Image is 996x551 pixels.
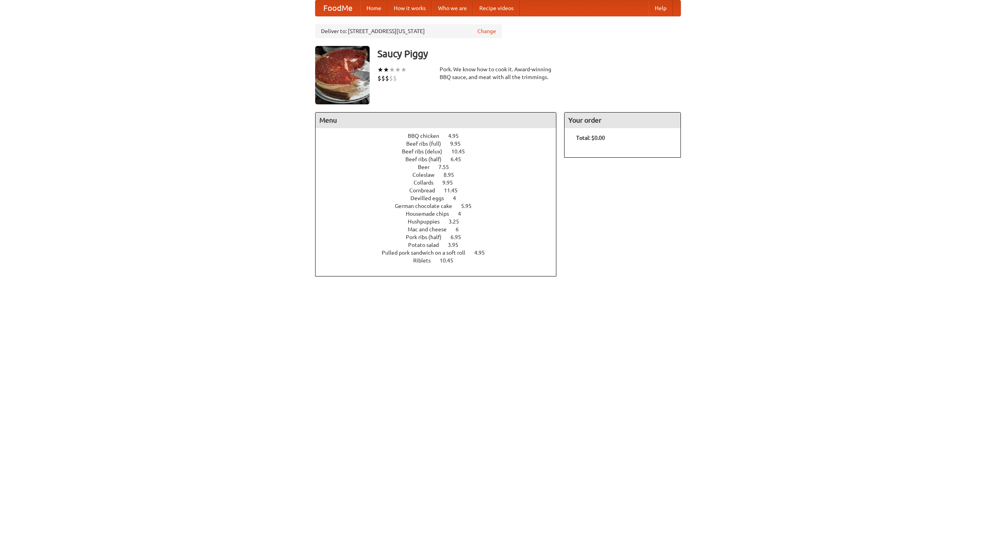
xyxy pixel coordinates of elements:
span: 4.95 [448,133,466,139]
li: ★ [401,65,407,74]
span: Hushpuppies [408,218,447,225]
h4: Menu [316,113,556,128]
span: 10.45 [440,257,461,264]
a: Cornbread 11.45 [409,187,472,194]
span: German chocolate cake [395,203,460,209]
span: Beer [418,164,437,170]
div: Deliver to: [STREET_ADDRESS][US_STATE] [315,24,502,38]
a: Beef ribs (delux) 10.45 [402,148,479,155]
h3: Saucy Piggy [377,46,681,62]
li: $ [377,74,381,83]
a: FoodMe [316,0,360,16]
span: Riblets [413,257,438,264]
li: $ [385,74,389,83]
span: Housemade chips [406,211,457,217]
span: 7.55 [438,164,457,170]
a: Hushpuppies 3.25 [408,218,473,225]
span: Mac and cheese [408,226,454,232]
span: 11.45 [444,187,465,194]
span: 9.95 [442,180,461,186]
span: Coleslaw [412,172,442,178]
span: 4 [453,195,464,201]
a: Help [649,0,673,16]
span: 3.25 [449,218,467,225]
a: Devilled eggs 4 [410,195,470,201]
span: 4 [458,211,469,217]
h4: Your order [565,113,680,128]
li: ★ [395,65,401,74]
li: $ [381,74,385,83]
li: $ [393,74,397,83]
a: German chocolate cake 5.95 [395,203,486,209]
a: Beef ribs (full) 9.95 [406,141,475,147]
span: 6 [456,226,466,232]
a: Who we are [432,0,473,16]
a: Potato salad 3.95 [408,242,473,248]
span: Pulled pork sandwich on a soft roll [382,250,473,256]
span: BBQ chicken [408,133,447,139]
span: 6.95 [451,234,469,240]
b: Total: $0.00 [576,135,605,141]
a: Mac and cheese 6 [408,226,473,232]
a: Recipe videos [473,0,520,16]
span: 10.45 [451,148,473,155]
li: ★ [377,65,383,74]
a: Change [477,27,496,35]
span: 9.95 [450,141,468,147]
span: 5.95 [461,203,479,209]
div: Pork. We know how to cook it. Award-winning BBQ sauce, and meat with all the trimmings. [440,65,556,81]
span: Beef ribs (delux) [402,148,450,155]
span: 8.95 [444,172,462,178]
a: Beef ribs (half) 6.45 [405,156,475,162]
a: Coleslaw 8.95 [412,172,468,178]
li: ★ [383,65,389,74]
span: Cornbread [409,187,443,194]
a: Beer 7.55 [418,164,463,170]
span: Pork ribs (half) [406,234,449,240]
a: Home [360,0,388,16]
span: Potato salad [408,242,447,248]
img: angular.jpg [315,46,370,104]
a: Collards 9.95 [414,180,467,186]
a: Housemade chips 4 [406,211,475,217]
a: BBQ chicken 4.95 [408,133,473,139]
span: Devilled eggs [410,195,452,201]
span: 3.95 [448,242,466,248]
a: Pork ribs (half) 6.95 [406,234,475,240]
li: ★ [389,65,395,74]
li: $ [389,74,393,83]
a: Riblets 10.45 [413,257,468,264]
span: 4.95 [474,250,493,256]
a: Pulled pork sandwich on a soft roll 4.95 [382,250,499,256]
a: How it works [388,0,432,16]
span: Beef ribs (half) [405,156,449,162]
span: Collards [414,180,441,186]
span: 6.45 [451,156,469,162]
span: Beef ribs (full) [406,141,449,147]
